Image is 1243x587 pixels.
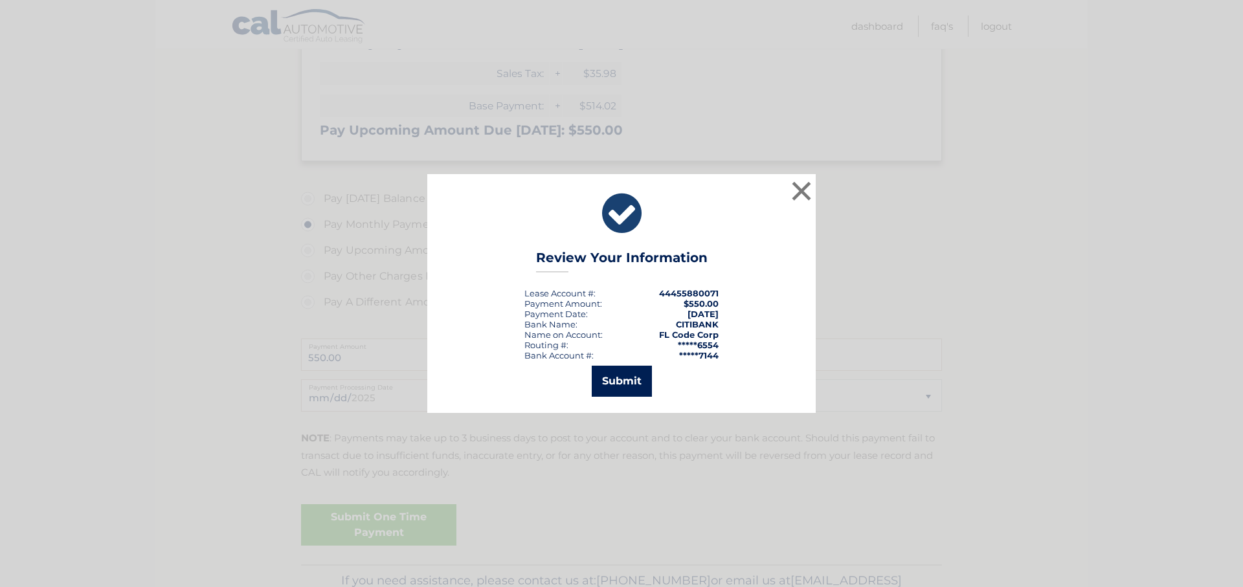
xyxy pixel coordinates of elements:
[676,319,719,329] strong: CITIBANK
[789,178,814,204] button: ×
[524,350,594,360] div: Bank Account #:
[536,250,708,272] h3: Review Your Information
[524,298,602,309] div: Payment Amount:
[592,366,652,397] button: Submit
[688,309,719,319] span: [DATE]
[524,288,596,298] div: Lease Account #:
[524,319,577,329] div: Bank Name:
[524,309,588,319] div: :
[684,298,719,309] span: $550.00
[659,288,719,298] strong: 44455880071
[524,329,603,340] div: Name on Account:
[524,309,586,319] span: Payment Date
[659,329,719,340] strong: FL Code Corp
[524,340,568,350] div: Routing #:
